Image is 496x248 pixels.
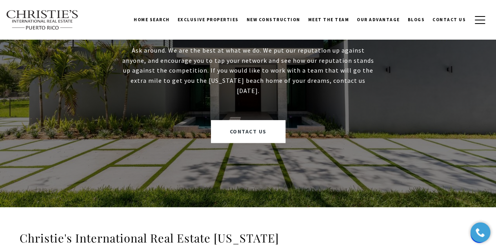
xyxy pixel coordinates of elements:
[130,10,174,29] a: Home Search
[304,10,353,29] a: Meet the Team
[470,9,490,31] button: button
[432,17,466,22] span: Contact Us
[353,10,404,29] a: Our Advantage
[178,17,239,22] span: Exclusive Properties
[211,120,285,143] a: Contact Us
[6,10,79,30] img: Christie's International Real Estate text transparent background
[174,10,243,29] a: Exclusive Properties
[357,17,400,22] span: Our Advantage
[408,17,425,22] span: Blogs
[247,17,300,22] span: New Construction
[243,10,304,29] a: New Construction
[121,46,376,96] p: Ask around. We are the best at what we do. We put our reputation up against anyone, and encourage...
[404,10,429,29] a: Blogs
[20,231,476,246] h3: Christie's International Real Estate [US_STATE]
